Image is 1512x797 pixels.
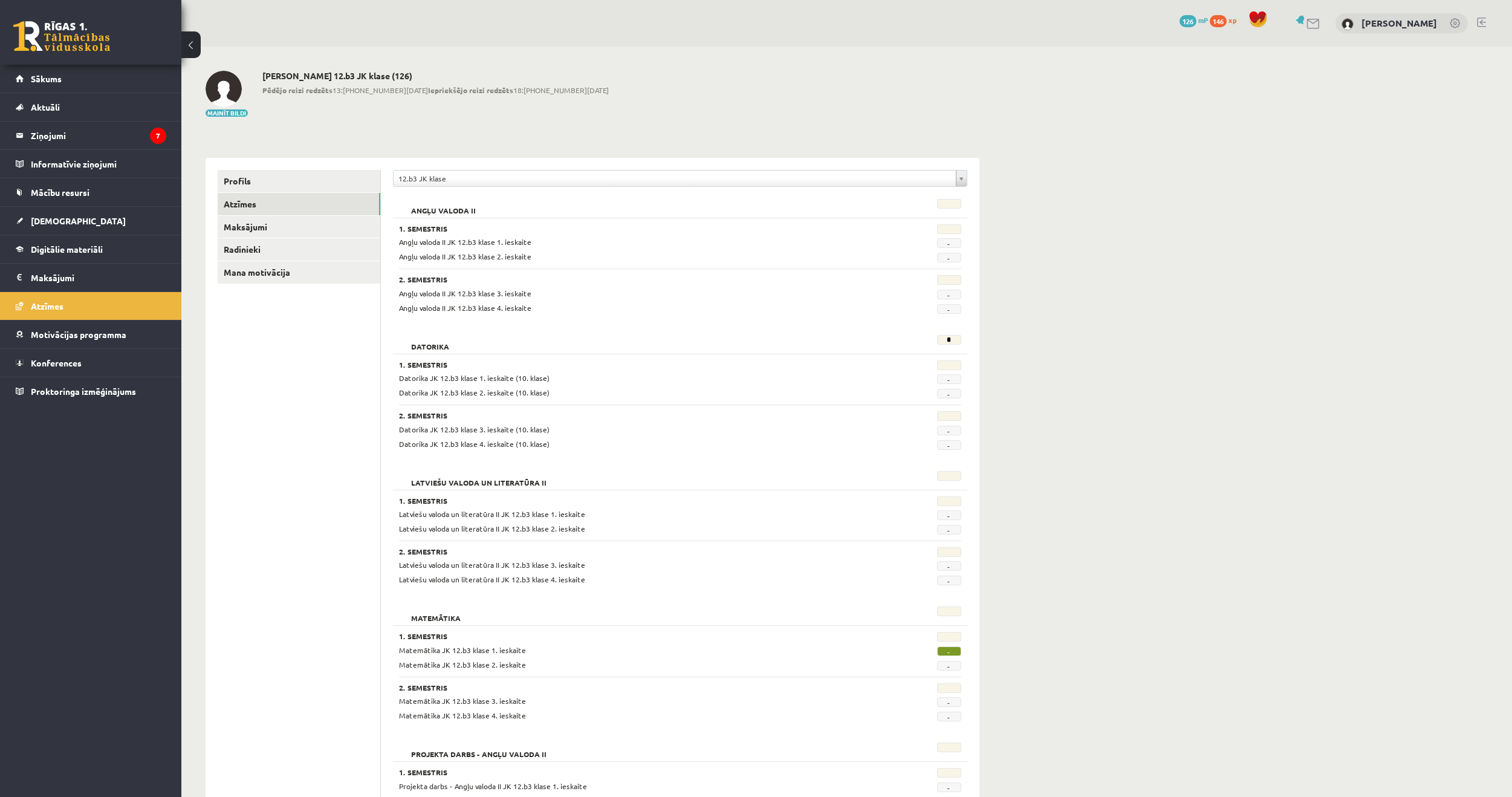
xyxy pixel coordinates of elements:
[399,645,526,655] span: Matemātika JK 12.b3 klase 1. ieskaite
[399,360,865,369] h3: 1. Semestris
[399,509,585,519] span: Latviešu valoda un literatūra II JK 12.b3 klase 1. ieskaite
[937,661,961,671] span: -
[399,224,865,233] h3: 1. Semestris
[31,150,166,178] legend: Informatīvie ziņojumi
[16,178,166,206] a: Mācību resursi
[937,576,961,585] span: -
[16,235,166,263] a: Digitālie materiāli
[399,411,865,420] h3: 2. Semestris
[16,320,166,348] a: Motivācijas programma
[399,252,531,261] span: Angļu valoda II JK 12.b3 klase 2. ieskaite
[1198,15,1208,25] span: mP
[31,73,62,84] span: Sākums
[1179,15,1208,25] a: 126 mP
[937,253,961,262] span: -
[262,85,609,96] span: 13:[PHONE_NUMBER][DATE] 18:[PHONE_NUMBER][DATE]
[399,439,550,449] span: Datorika JK 12.b3 klase 4. ieskaite (10. klase)
[399,388,550,397] span: Datorika JK 12.b3 klase 2. ieskaite (10. klase)
[937,782,961,792] span: -
[31,244,103,255] span: Digitālie materiāli
[399,660,526,669] span: Matemātika JK 12.b3 klase 2. ieskaite
[937,561,961,571] span: -
[399,632,865,640] h3: 1. Semestris
[399,574,585,584] span: Latviešu valoda un literatūra II JK 12.b3 klase 4. ieskaite
[937,389,961,398] span: -
[16,264,166,291] a: Maksājumi
[399,303,531,313] span: Angļu valoda II JK 12.b3 klase 4. ieskaite
[937,238,961,248] span: -
[937,646,961,656] span: -
[399,373,550,383] span: Datorika JK 12.b3 klase 1. ieskaite (10. klase)
[31,301,63,311] span: Atzīmes
[937,374,961,384] span: -
[31,102,60,112] span: Aktuāli
[31,357,82,368] span: Konferences
[16,292,166,320] a: Atzīmes
[16,349,166,377] a: Konferences
[1179,15,1196,27] span: 126
[206,109,248,117] button: Mainīt bildi
[937,426,961,435] span: -
[1210,15,1227,27] span: 146
[399,288,531,298] span: Angļu valoda II JK 12.b3 klase 3. ieskaite
[394,171,967,186] a: 12.b3 JK klase
[399,471,559,483] h2: Latviešu valoda un literatūra II
[399,683,865,692] h3: 2. Semestris
[16,122,166,149] a: Ziņojumi7
[937,697,961,707] span: -
[31,122,166,149] legend: Ziņojumi
[399,781,587,791] span: Projekta darbs - Angļu valoda II JK 12.b3 klase 1. ieskaite
[399,335,461,347] h2: Datorika
[262,85,333,95] b: Pēdējo reizi redzēts
[937,712,961,721] span: -
[13,21,110,51] a: Rīgas 1. Tālmācības vidusskola
[937,440,961,450] span: -
[399,496,865,505] h3: 1. Semestris
[16,150,166,178] a: Informatīvie ziņojumi
[399,524,585,533] span: Latviešu valoda un literatūra II JK 12.b3 klase 2. ieskaite
[399,743,559,755] h2: Projekta darbs - Angļu valoda II
[31,187,89,198] span: Mācību resursi
[16,207,166,235] a: [DEMOGRAPHIC_DATA]
[937,510,961,520] span: -
[399,607,473,619] h2: Matemātika
[399,547,865,556] h3: 2. Semestris
[31,386,136,397] span: Proktoringa izmēģinājums
[937,304,961,314] span: -
[399,696,526,706] span: Matemātika JK 12.b3 klase 3. ieskaite
[398,171,951,186] span: 12.b3 JK klase
[16,377,166,405] a: Proktoringa izmēģinājums
[1342,18,1354,30] img: Aleksandrs Vagalis
[399,768,865,776] h3: 1. Semestris
[31,264,166,291] legend: Maksājumi
[399,275,865,284] h3: 2. Semestris
[399,237,531,247] span: Angļu valoda II JK 12.b3 klase 1. ieskaite
[150,128,166,144] i: 7
[218,193,380,215] a: Atzīmes
[937,290,961,299] span: -
[218,170,380,192] a: Profils
[1210,15,1242,25] a: 146 xp
[16,65,166,93] a: Sākums
[399,199,488,211] h2: Angļu valoda II
[31,215,126,226] span: [DEMOGRAPHIC_DATA]
[218,238,380,261] a: Radinieki
[218,261,380,284] a: Mana motivācija
[399,711,526,720] span: Matemātika JK 12.b3 klase 4. ieskaite
[31,329,126,340] span: Motivācijas programma
[16,93,166,121] a: Aktuāli
[399,425,550,434] span: Datorika JK 12.b3 klase 3. ieskaite (10. klase)
[399,560,585,570] span: Latviešu valoda un literatūra II JK 12.b3 klase 3. ieskaite
[937,525,961,535] span: -
[428,85,513,95] b: Iepriekšējo reizi redzēts
[218,216,380,238] a: Maksājumi
[206,71,242,107] img: Aleksandrs Vagalis
[1228,15,1236,25] span: xp
[1361,17,1437,29] a: [PERSON_NAME]
[262,71,609,81] h2: [PERSON_NAME] 12.b3 JK klase (126)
